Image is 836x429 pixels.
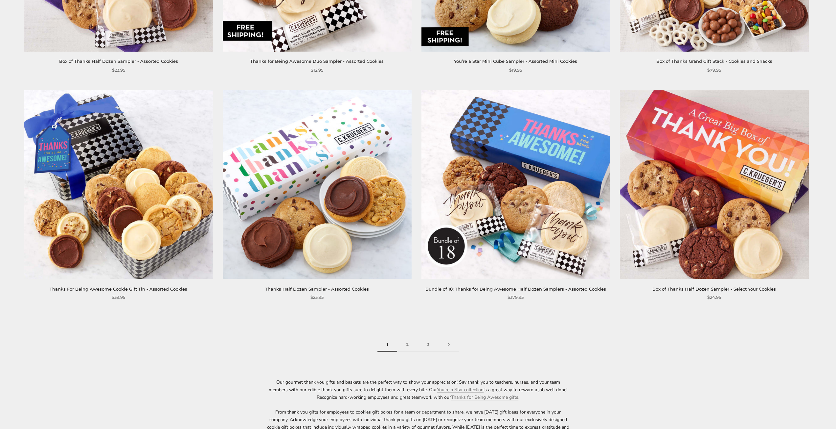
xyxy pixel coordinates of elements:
img: Bundle of 18: Thanks for Being Awesome Half Dozen Samplers - Assorted Cookies [421,90,610,278]
span: 1 [377,337,397,352]
img: Thanks For Being Awesome Cookie Gift Tin - Assorted Cookies [24,90,213,278]
a: Thanks for Being Awesome Duo Sampler - Assorted Cookies [250,59,384,64]
a: Bundle of 18: Thanks for Being Awesome Half Dozen Samplers - Assorted Cookies [425,286,606,291]
span: $379.95 [508,294,524,300]
a: 3 [418,337,439,352]
span: $19.95 [509,66,522,73]
a: Box of Thanks Half Dozen Sampler - Assorted Cookies [59,59,178,64]
a: You’re a Star Mini Cube Sampler - Assorted Mini Cookies [454,59,577,64]
span: $79.95 [707,66,721,73]
span: $23.95 [310,294,324,300]
a: Thanks Half Dozen Sampler - Assorted Cookies [265,286,369,291]
img: Thanks Half Dozen Sampler - Assorted Cookies [223,90,411,278]
a: Box of Thanks Half Dozen Sampler - Select Your Cookies [652,286,776,291]
span: $23.95 [112,66,125,73]
span: $39.95 [112,294,125,300]
p: Our gourmet thank you gifts and baskets are the perfect way to show your appreciation! Say thank ... [267,378,569,401]
a: Next page [439,337,459,352]
a: Box of Thanks Grand Gift Stack - Cookies and Snacks [656,59,772,64]
span: $12.95 [311,66,323,73]
span: $24.95 [707,294,721,300]
a: Thanks for Being Awesome gifts [451,394,518,400]
a: 2 [397,337,418,352]
a: You’re a Star collection [437,386,484,393]
img: Box of Thanks Half Dozen Sampler - Select Your Cookies [620,90,808,278]
a: Thanks For Being Awesome Cookie Gift Tin - Assorted Cookies [50,286,187,291]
